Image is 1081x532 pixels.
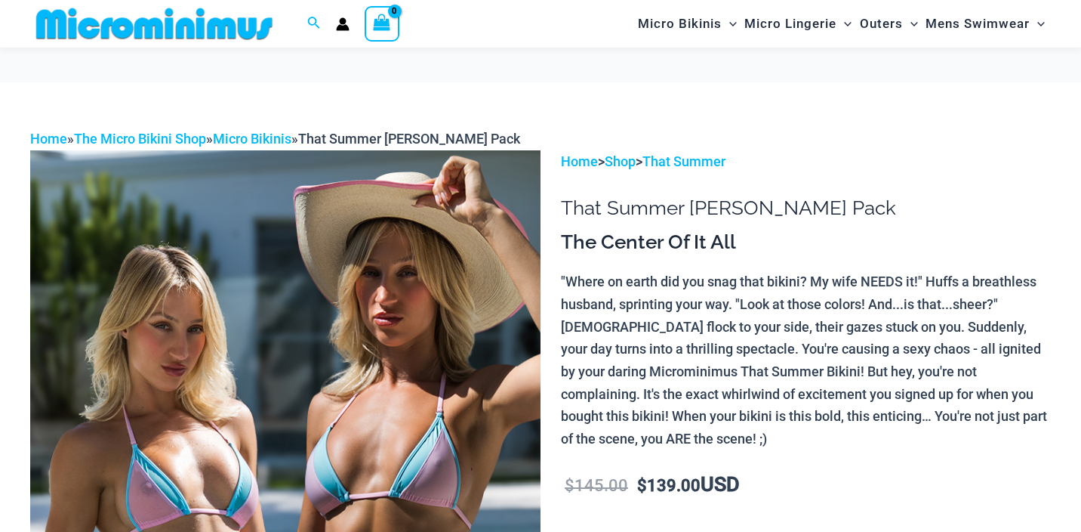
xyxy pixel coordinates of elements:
[722,5,737,43] span: Menu Toggle
[565,476,574,495] span: $
[1030,5,1045,43] span: Menu Toggle
[336,17,350,31] a: Account icon link
[856,5,922,43] a: OutersMenu ToggleMenu Toggle
[565,476,628,495] bdi: 145.00
[903,5,918,43] span: Menu Toggle
[30,131,67,147] a: Home
[741,5,855,43] a: Micro LingerieMenu ToggleMenu Toggle
[298,131,520,147] span: That Summer [PERSON_NAME] Pack
[642,153,725,169] a: That Summer
[30,131,520,147] span: » » »
[634,5,741,43] a: Micro BikinisMenu ToggleMenu Toggle
[561,271,1051,450] p: "Where on earth did you snag that bikini? My wife NEEDS it!" Huffs a breathless husband, sprintin...
[836,5,852,43] span: Menu Toggle
[561,196,1051,220] h1: That Summer [PERSON_NAME] Pack
[922,5,1049,43] a: Mens SwimwearMenu ToggleMenu Toggle
[744,5,836,43] span: Micro Lingerie
[74,131,206,147] a: The Micro Bikini Shop
[638,5,722,43] span: Micro Bikinis
[365,6,399,41] a: View Shopping Cart, empty
[561,150,1051,173] p: > >
[637,476,647,495] span: $
[605,153,636,169] a: Shop
[30,7,279,41] img: MM SHOP LOGO FLAT
[637,476,701,495] bdi: 139.00
[925,5,1030,43] span: Mens Swimwear
[632,2,1051,45] nav: Site Navigation
[561,230,1051,255] h3: The Center Of It All
[307,14,321,33] a: Search icon link
[561,474,1051,497] p: USD
[213,131,291,147] a: Micro Bikinis
[860,5,903,43] span: Outers
[561,153,598,169] a: Home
